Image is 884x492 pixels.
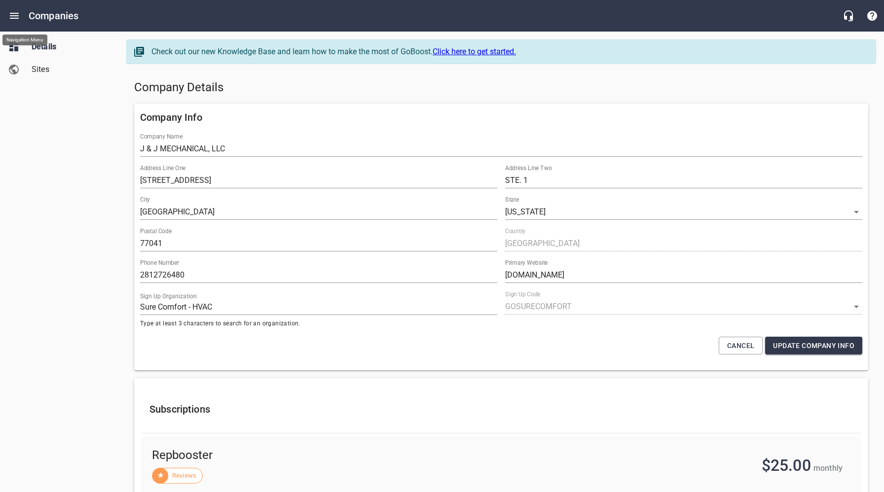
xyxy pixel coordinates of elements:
[505,260,548,266] label: Primary Website
[727,340,754,352] span: Cancel
[151,46,866,58] div: Check out our new Knowledge Base and learn how to make the most of GoBoost.
[32,64,107,75] span: Sites
[140,299,497,315] input: Start typing to search organizations
[837,4,860,28] button: Live Chat
[140,228,172,234] label: Postal Code
[29,8,78,24] h6: Companies
[2,4,26,28] button: Open drawer
[433,47,516,56] a: Click here to get started.
[140,165,185,171] label: Address Line One
[166,471,202,481] span: Reviews
[140,260,179,266] label: Phone Number
[719,337,763,355] button: Cancel
[149,401,853,417] h6: Subscriptions
[860,4,884,28] button: Support Portal
[140,109,862,125] h6: Company Info
[813,463,843,473] span: monthly
[140,319,497,329] span: Type at least 3 characters to search for an organization.
[505,197,519,203] label: State
[505,165,552,171] label: Address Line Two
[505,228,525,234] label: Country
[152,468,203,484] div: Reviews
[762,456,811,475] span: $25.00
[140,134,183,140] label: Company Name
[505,291,540,297] label: Sign Up Code
[140,197,150,203] label: City
[152,448,479,463] span: Repbooster
[773,340,854,352] span: Update Company Info
[32,41,107,53] span: Details
[765,337,862,355] button: Update Company Info
[134,80,868,96] h5: Company Details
